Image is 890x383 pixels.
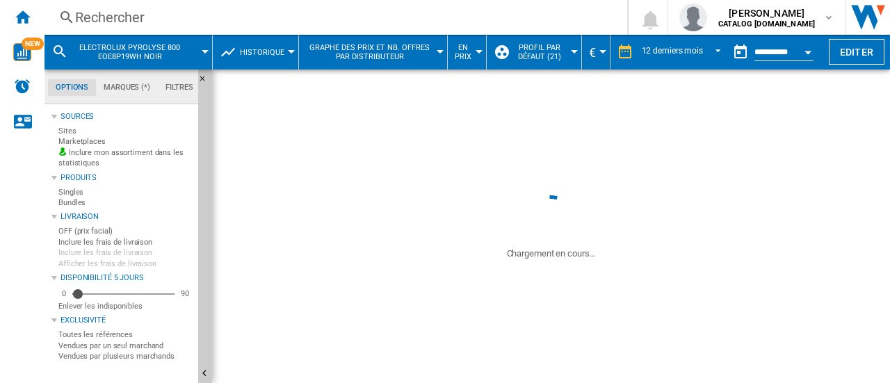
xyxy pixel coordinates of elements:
[679,3,707,31] img: profile.jpg
[718,6,815,20] span: [PERSON_NAME]
[22,38,44,50] span: NEW
[14,78,31,95] img: alerts-logo.svg
[13,43,31,61] img: wise-card.svg
[718,19,815,28] b: CATALOG [DOMAIN_NAME]
[75,8,591,27] div: Rechercher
